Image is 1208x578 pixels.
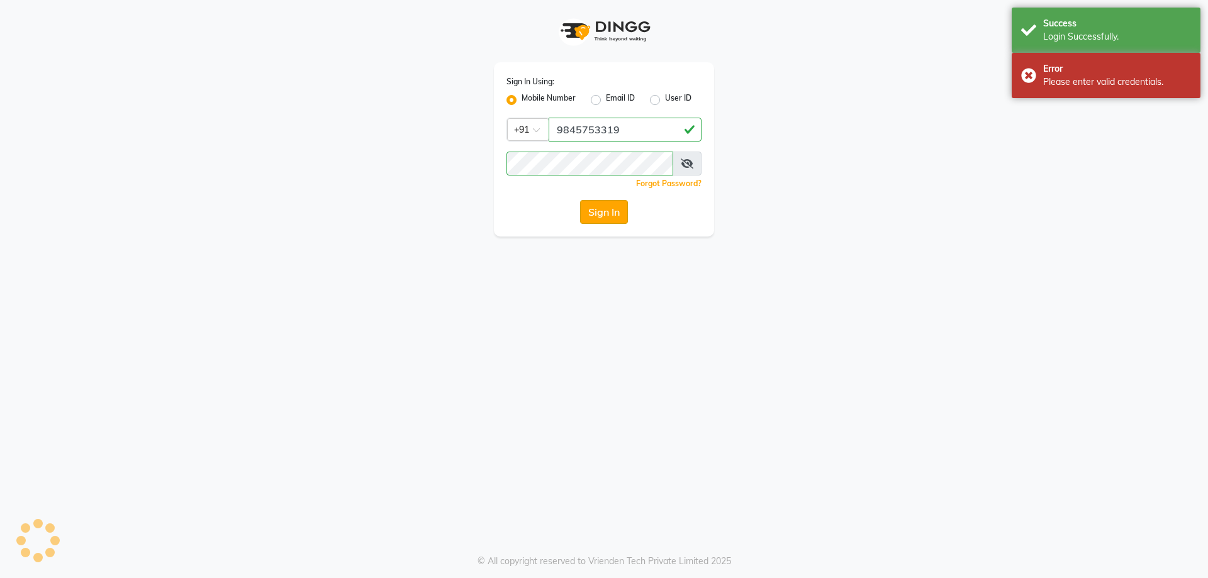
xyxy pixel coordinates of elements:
[665,92,691,108] label: User ID
[1043,62,1191,75] div: Error
[636,179,702,188] a: Forgot Password?
[506,76,554,87] label: Sign In Using:
[549,118,702,142] input: Username
[1043,17,1191,30] div: Success
[506,152,673,175] input: Username
[580,200,628,224] button: Sign In
[1043,75,1191,89] div: Please enter valid credentials.
[554,13,654,50] img: logo1.svg
[522,92,576,108] label: Mobile Number
[1043,30,1191,43] div: Login Successfully.
[606,92,635,108] label: Email ID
